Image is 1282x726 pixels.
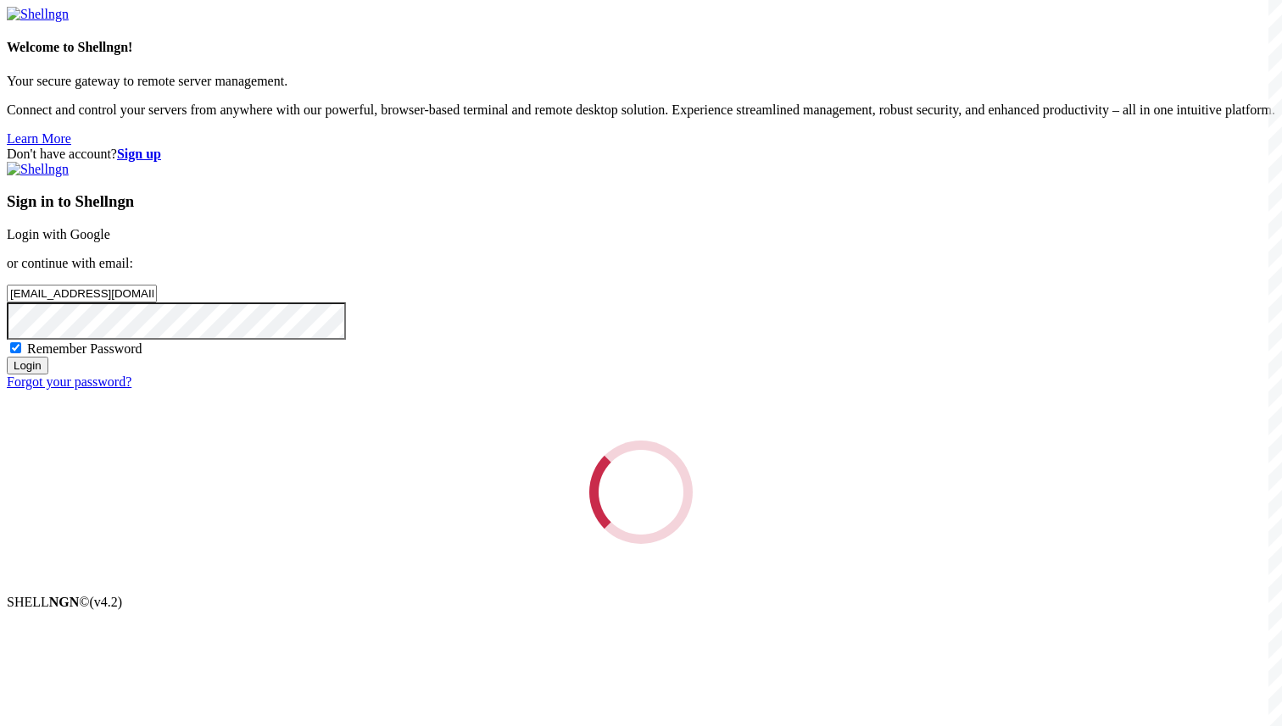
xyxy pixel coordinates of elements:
[7,103,1275,118] p: Connect and control your servers from anywhere with our powerful, browser-based terminal and remo...
[7,162,69,177] img: Shellngn
[117,147,161,161] a: Sign up
[7,74,1275,89] p: Your secure gateway to remote server management.
[49,595,80,609] b: NGN
[7,147,1275,162] div: Don't have account?
[90,595,123,609] span: 4.2.0
[7,192,1275,211] h3: Sign in to Shellngn
[7,256,1275,271] p: or continue with email:
[578,430,703,554] div: Loading...
[7,40,1275,55] h4: Welcome to Shellngn!
[10,342,21,353] input: Remember Password
[7,595,122,609] span: SHELL ©
[27,341,142,356] span: Remember Password
[7,227,110,241] a: Login with Google
[7,131,71,146] a: Learn More
[7,357,48,374] input: Login
[7,374,131,389] a: Forgot your password?
[7,285,157,302] input: Email address
[7,7,69,22] img: Shellngn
